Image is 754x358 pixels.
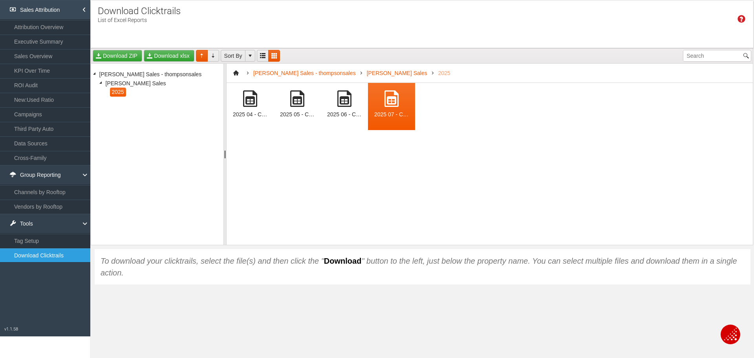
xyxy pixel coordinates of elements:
[110,88,126,97] span: 2025
[97,70,204,79] span: [PERSON_NAME] Sales - thompsonsales
[683,50,741,61] input: Search
[250,67,359,79] a: [PERSON_NAME] Sales - thompsonsales
[368,83,415,130] div: 2025 07 - Clarivoy Clicktrails - Thompson Sales (51975)[1917].xlsx
[324,257,362,265] strong: Download
[196,50,219,62] div: Sort Direction
[327,111,362,118] div: 2025 06 - Clarivoy Clicktrails - [PERSON_NAME] Sales (51975)[1917].xlsx
[98,6,181,16] h1: Download Clicktrails
[207,50,219,62] a: Sort Direction Descending
[144,50,194,62] a: Download xlsx
[104,79,168,88] span: [PERSON_NAME] Sales
[364,67,430,79] a: [PERSON_NAME] Sales
[221,50,246,62] a: Sort By
[321,83,368,130] div: 2025 06 - Clarivoy Clicktrails - Thompson Sales (51975)[1917].xlsx
[227,64,753,83] nav: Breadcrumb
[280,111,315,118] div: 2025 05 - Clarivoy Clicktrails - [PERSON_NAME] Sales (51975)[1917].xlsx
[101,255,745,279] div: To download your clicktrails, select the file(s) and then click the " " button to the left, just ...
[230,67,242,79] a: Go to root
[227,83,274,130] div: 2025 04 - Clarivoy Clicktrails - Thompson Sales (51975)[1917].xlsx
[274,83,321,130] div: 2025 05 - Clarivoy Clicktrails - Thompson Sales (51975)[1917].xlsx
[196,50,208,62] a: Sort Direction Ascending
[257,50,269,62] a: Grid View
[374,111,409,118] div: 2025 07 - Clarivoy Clicktrails - [PERSON_NAME] Sales (51975)[1917].xlsx
[93,50,142,62] a: Download ZIP
[233,111,267,118] div: 2025 04 - Clarivoy Clicktrails - [PERSON_NAME] Sales (51975)[1917].xlsx
[98,14,181,24] p: List of Excel Reports
[268,50,280,62] a: List View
